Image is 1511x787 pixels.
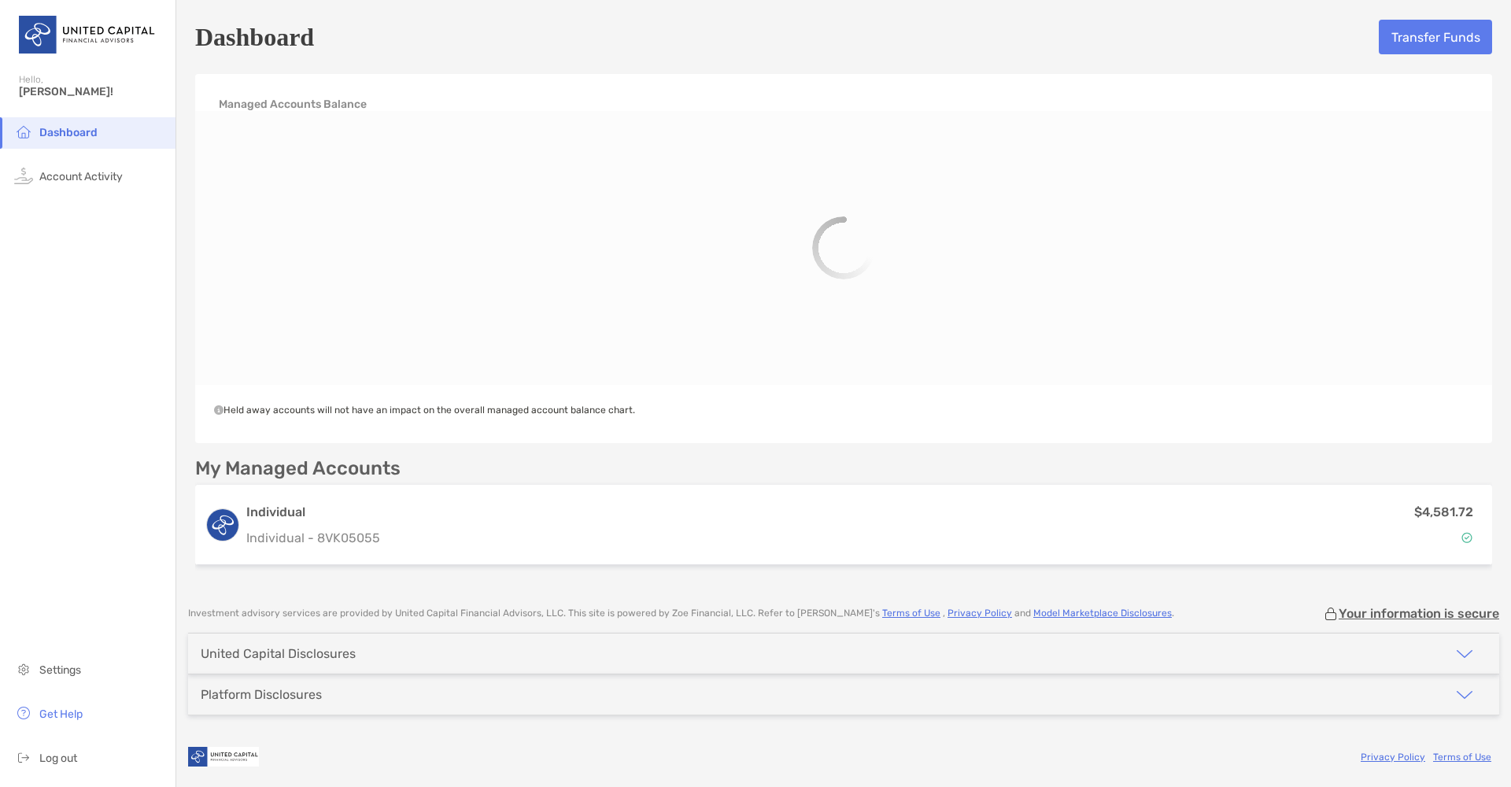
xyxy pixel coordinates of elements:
[39,126,98,139] span: Dashboard
[14,122,33,141] img: household icon
[214,405,635,416] span: Held away accounts will not have an impact on the overall managed account balance chart.
[14,748,33,767] img: logout icon
[1361,752,1425,763] a: Privacy Policy
[188,739,259,774] img: company logo
[39,752,77,765] span: Log out
[14,660,33,678] img: settings icon
[1433,752,1491,763] a: Terms of Use
[219,98,367,111] h4: Managed Accounts Balance
[19,6,157,63] img: United Capital Logo
[39,663,81,677] span: Settings
[14,704,33,722] img: get-help icon
[1455,685,1474,704] img: icon arrow
[246,503,380,522] h3: Individual
[201,646,356,661] div: United Capital Disclosures
[948,608,1012,619] a: Privacy Policy
[1339,606,1499,621] p: Your information is secure
[1414,502,1473,522] p: $4,581.72
[19,85,166,98] span: [PERSON_NAME]!
[188,608,1174,619] p: Investment advisory services are provided by United Capital Financial Advisors, LLC . This site i...
[201,687,322,702] div: Platform Disclosures
[195,459,401,478] p: My Managed Accounts
[1033,608,1172,619] a: Model Marketplace Disclosures
[39,708,83,721] span: Get Help
[1379,20,1492,54] button: Transfer Funds
[1455,645,1474,663] img: icon arrow
[207,509,238,541] img: logo account
[882,608,940,619] a: Terms of Use
[246,528,380,548] p: Individual - 8VK05055
[14,166,33,185] img: activity icon
[39,170,123,183] span: Account Activity
[1461,532,1472,543] img: Account Status icon
[195,19,314,55] h5: Dashboard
